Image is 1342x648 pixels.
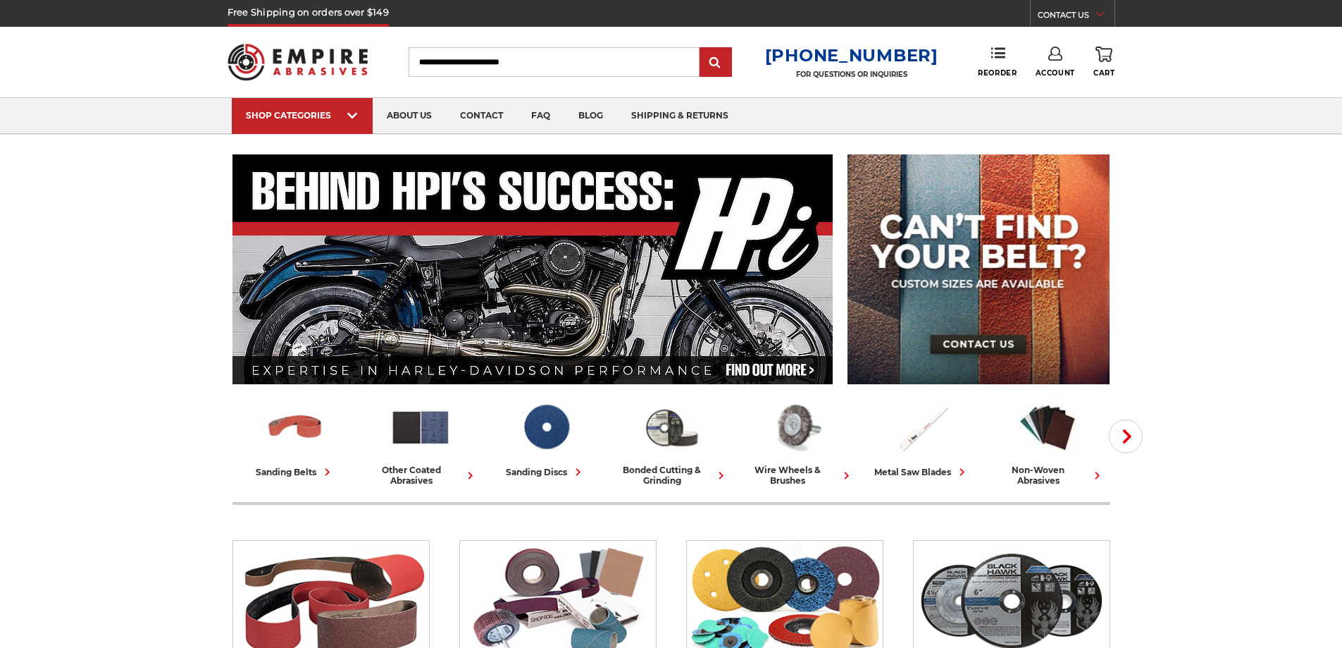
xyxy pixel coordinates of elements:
a: sanding belts [238,397,352,479]
a: faq [517,98,564,134]
img: Empire Abrasives [228,35,368,90]
img: Other Coated Abrasives [390,397,452,458]
a: [PHONE_NUMBER] [765,45,938,66]
div: SHOP CATEGORIES [246,110,359,121]
div: wire wheels & brushes [740,465,854,486]
a: sanding discs [489,397,603,479]
a: about us [373,98,446,134]
img: promo banner for custom belts. [847,154,1110,384]
div: non-woven abrasives [990,465,1105,486]
a: metal saw blades [865,397,979,479]
input: Submit [702,49,730,77]
div: sanding discs [506,465,585,479]
button: Next [1109,420,1143,453]
img: Non-woven Abrasives [1017,397,1079,458]
div: bonded cutting & grinding [614,465,728,486]
a: CONTACT US [1038,7,1114,27]
span: Cart [1093,68,1114,78]
div: metal saw blades [874,465,969,479]
img: Sanding Belts [264,397,326,458]
img: Bonded Cutting & Grinding [640,397,702,458]
a: bonded cutting & grinding [614,397,728,486]
a: Cart [1093,47,1114,78]
a: contact [446,98,517,134]
span: Reorder [978,68,1017,78]
img: Banner for an interview featuring Horsepower Inc who makes Harley performance upgrades featured o... [232,154,833,384]
a: wire wheels & brushes [740,397,854,486]
a: Reorder [978,47,1017,77]
p: FOR QUESTIONS OR INQUIRIES [765,70,938,79]
div: other coated abrasives [364,465,478,486]
a: shipping & returns [617,98,743,134]
a: other coated abrasives [364,397,478,486]
a: non-woven abrasives [990,397,1105,486]
a: blog [564,98,617,134]
div: sanding belts [256,465,335,479]
span: Account [1036,68,1075,78]
img: Sanding Discs [515,397,577,458]
img: Metal Saw Blades [891,397,953,458]
img: Wire Wheels & Brushes [766,397,828,458]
